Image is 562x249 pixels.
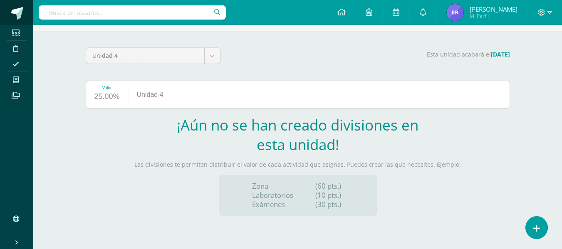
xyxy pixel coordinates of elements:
span: Unidad 4 [92,48,198,64]
p: Zona [252,182,293,191]
h2: ¡Aún no se han creado divisiones en esta unidad! [175,115,421,154]
a: Unidad 4 [86,48,220,64]
img: 445377108b63693ad44dd83a2b7452fe.png [447,4,463,21]
p: Las divisiones te permiten distribuir el valor de cada actividad que asignas. Puedes crear las qu... [86,161,510,168]
div: Valor [94,86,120,90]
input: Busca un usuario... [39,5,226,20]
div: 25.00% [94,90,120,104]
p: Laboratorios [252,191,293,200]
div: Unidad 4 [129,81,172,108]
span: [PERSON_NAME] [470,5,517,13]
p: Exámenes [252,200,293,209]
strong: [DATE] [491,50,510,58]
p: (10 pts.) [315,191,344,200]
p: (30 pts.) [315,200,344,209]
p: Esta unidad acabará el [230,51,510,58]
p: (60 pts.) [315,182,344,191]
span: Mi Perfil [470,12,517,20]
